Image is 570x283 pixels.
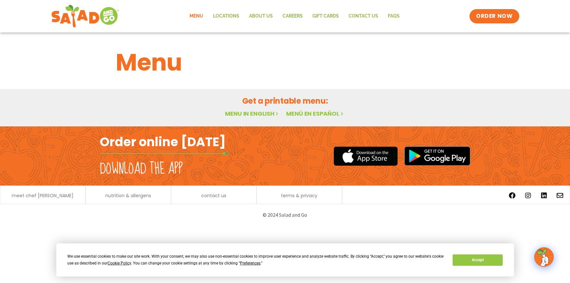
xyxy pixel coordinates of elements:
a: terms & privacy [281,193,317,198]
img: new-SAG-logo-768×292 [51,3,120,29]
a: nutrition & allergens [105,193,151,198]
a: Menú en español [286,109,345,118]
img: fork [100,152,230,155]
span: ORDER NOW [476,12,512,20]
button: Accept [453,254,503,266]
img: appstore [334,146,398,167]
nav: Menu [185,9,404,24]
a: contact us [201,193,226,198]
h2: Get a printable menu: [116,95,455,107]
a: FAQs [383,9,404,24]
span: Cookie Policy [108,261,131,265]
p: © 2024 Salad and Go [103,211,467,219]
img: wpChatIcon [535,248,553,266]
a: About Us [244,9,278,24]
h2: Download the app [100,160,183,178]
a: Menu in English [225,109,280,118]
a: ORDER NOW [470,9,519,23]
img: google_play [404,146,471,166]
span: Preferences [240,261,260,265]
a: Menu [185,9,208,24]
a: Careers [278,9,308,24]
div: Cookie Consent Prompt [56,243,514,277]
a: Contact Us [344,9,383,24]
a: Locations [208,9,244,24]
h1: Menu [116,45,455,80]
a: meet chef [PERSON_NAME] [12,193,73,198]
a: GIFT CARDS [308,9,344,24]
div: We use essential cookies to make our site work. With your consent, we may also use non-essential ... [67,253,445,267]
h2: Order online [DATE] [100,134,226,150]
